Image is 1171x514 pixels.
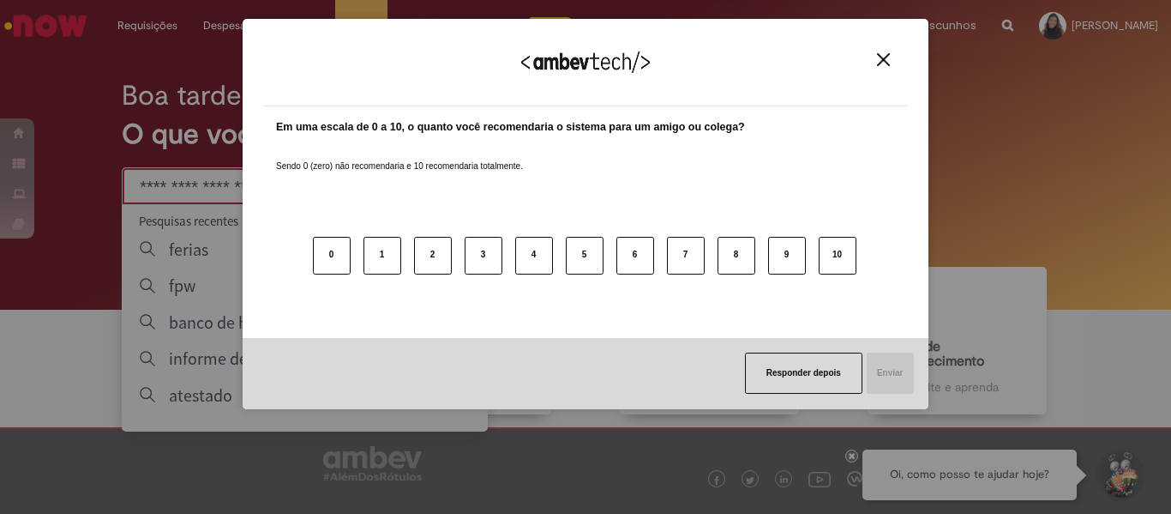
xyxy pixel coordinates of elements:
[363,237,401,275] button: 1
[718,237,755,275] button: 8
[521,51,650,73] img: Logo Ambevtech
[768,237,806,275] button: 9
[566,237,604,275] button: 5
[667,237,705,275] button: 7
[414,237,452,275] button: 2
[313,237,351,275] button: 0
[276,140,523,172] label: Sendo 0 (zero) não recomendaria e 10 recomendaria totalmente.
[819,237,856,275] button: 10
[276,119,745,136] label: Em uma escala de 0 a 10, o quanto você recomendaria o sistema para um amigo ou colega?
[877,53,890,66] img: Close
[616,237,654,275] button: 6
[515,237,553,275] button: 4
[872,52,895,67] button: Close
[745,353,862,394] button: Responder depois
[465,237,502,275] button: 3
